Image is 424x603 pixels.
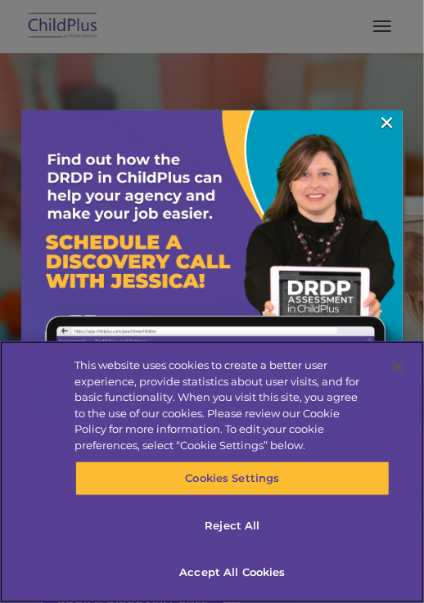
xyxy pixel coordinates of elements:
img: Company Logo [21,376,74,428]
button: Reject All [75,509,390,543]
button: Cookies Settings [75,461,390,496]
button: Accept All Cookies [75,556,390,590]
a: × [377,115,396,131]
div: This website uses cookies to create a better user experience, provide statistics about user visit... [74,358,371,453]
button: Close [380,349,416,385]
